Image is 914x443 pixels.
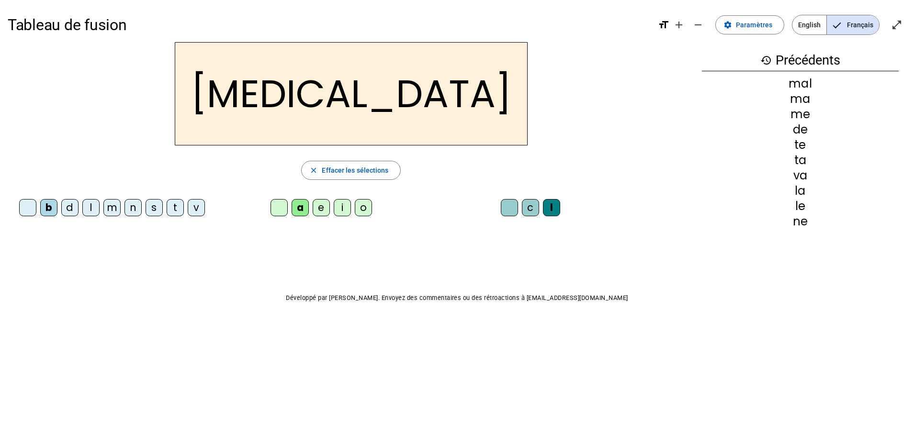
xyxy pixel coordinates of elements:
mat-icon: open_in_full [891,19,903,31]
h3: Précédents [702,50,899,71]
mat-icon: history [760,55,772,66]
button: Augmenter la taille de la police [669,15,688,34]
h2: [MEDICAL_DATA] [175,42,528,145]
div: v [188,199,205,216]
mat-icon: close [309,166,318,175]
mat-icon: add [673,19,685,31]
div: mal [702,78,899,89]
h1: Tableau de fusion [8,10,650,40]
div: a [292,199,309,216]
div: va [702,170,899,181]
mat-icon: format_size [658,19,669,31]
button: Effacer les sélections [301,161,400,180]
div: l [543,199,560,216]
div: t [167,199,184,216]
div: b [40,199,57,216]
div: la [702,185,899,197]
p: Développé par [PERSON_NAME]. Envoyez des commentaires ou des rétroactions à [EMAIL_ADDRESS][DOMAI... [8,292,906,304]
div: ma [702,93,899,105]
span: English [792,15,826,34]
div: le [702,200,899,212]
div: ta [702,155,899,166]
div: me [702,109,899,120]
button: Paramètres [715,15,784,34]
button: Entrer en plein écran [887,15,906,34]
mat-button-toggle-group: Language selection [792,15,880,35]
span: Paramètres [736,19,772,31]
mat-icon: settings [723,21,732,29]
div: te [702,139,899,151]
div: e [313,199,330,216]
mat-icon: remove [692,19,704,31]
div: i [334,199,351,216]
div: c [522,199,539,216]
div: de [702,124,899,135]
div: s [146,199,163,216]
div: d [61,199,79,216]
div: ne [702,216,899,227]
div: o [355,199,372,216]
div: n [124,199,142,216]
span: Effacer les sélections [322,165,388,176]
div: m [103,199,121,216]
span: Français [827,15,879,34]
button: Diminuer la taille de la police [688,15,708,34]
div: l [82,199,100,216]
